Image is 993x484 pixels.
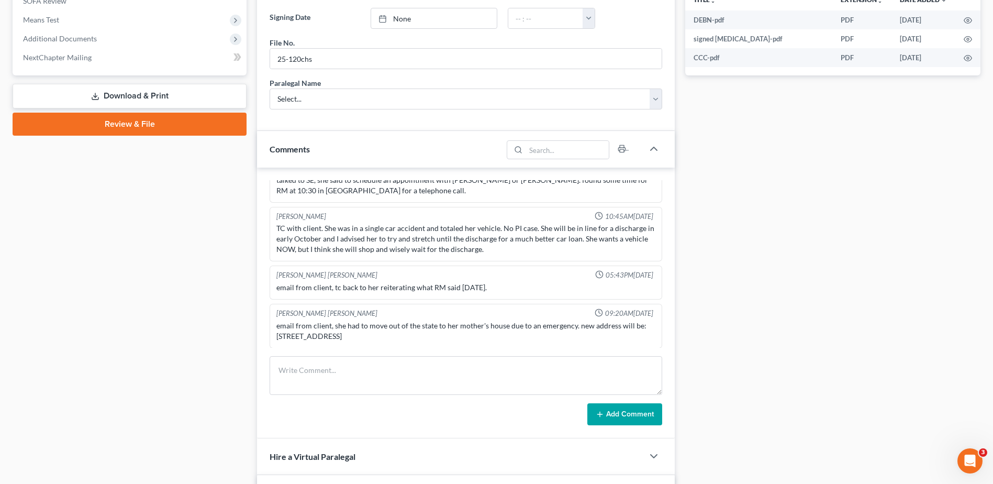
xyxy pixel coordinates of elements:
input: -- [270,49,662,69]
td: [DATE] [891,29,955,48]
td: [DATE] [891,48,955,67]
iframe: Intercom live chat [957,448,983,474]
a: NextChapter Mailing [15,48,247,67]
td: DEBN-pdf [685,10,832,29]
a: Review & File [13,113,247,136]
span: 05:43PM[DATE] [606,270,653,280]
span: NextChapter Mailing [23,53,92,62]
td: PDF [832,10,891,29]
a: Download & Print [13,84,247,108]
div: email from client, tc back to her reiterating what RM said [DATE]. [276,282,655,293]
div: Paralegal Name [270,78,321,89]
div: [PERSON_NAME] [PERSON_NAME] [276,270,377,280]
td: CCC-pdf [685,48,832,67]
td: PDF [832,48,891,67]
span: Means Test [23,15,59,24]
div: [PERSON_NAME] [PERSON_NAME] [276,309,377,318]
td: PDF [832,29,891,48]
span: Comments [270,144,310,154]
label: Signing Date [264,8,365,29]
span: 09:20AM[DATE] [605,309,653,318]
div: TC with client. She was in a single car accident and totaled her vehicle. No PI case. She will be... [276,223,655,255]
button: Add Comment [587,403,662,425]
a: None [371,8,497,28]
span: Hire a Virtual Paralegal [270,452,355,461]
div: talked to SE, she said to schedule an appointment with [PERSON_NAME] or [PERSON_NAME]. found some... [276,175,655,196]
div: email from client, she had to move out of the state to her mother's house due to an emergency. ne... [276,321,655,342]
input: Search... [526,141,609,159]
input: -- : -- [508,8,583,28]
span: 10:45AM[DATE] [605,212,653,222]
td: [DATE] [891,10,955,29]
div: [PERSON_NAME] [276,212,326,222]
span: Additional Documents [23,34,97,43]
span: 3 [979,448,987,457]
td: signed [MEDICAL_DATA]-pdf [685,29,832,48]
div: File No. [270,37,295,48]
